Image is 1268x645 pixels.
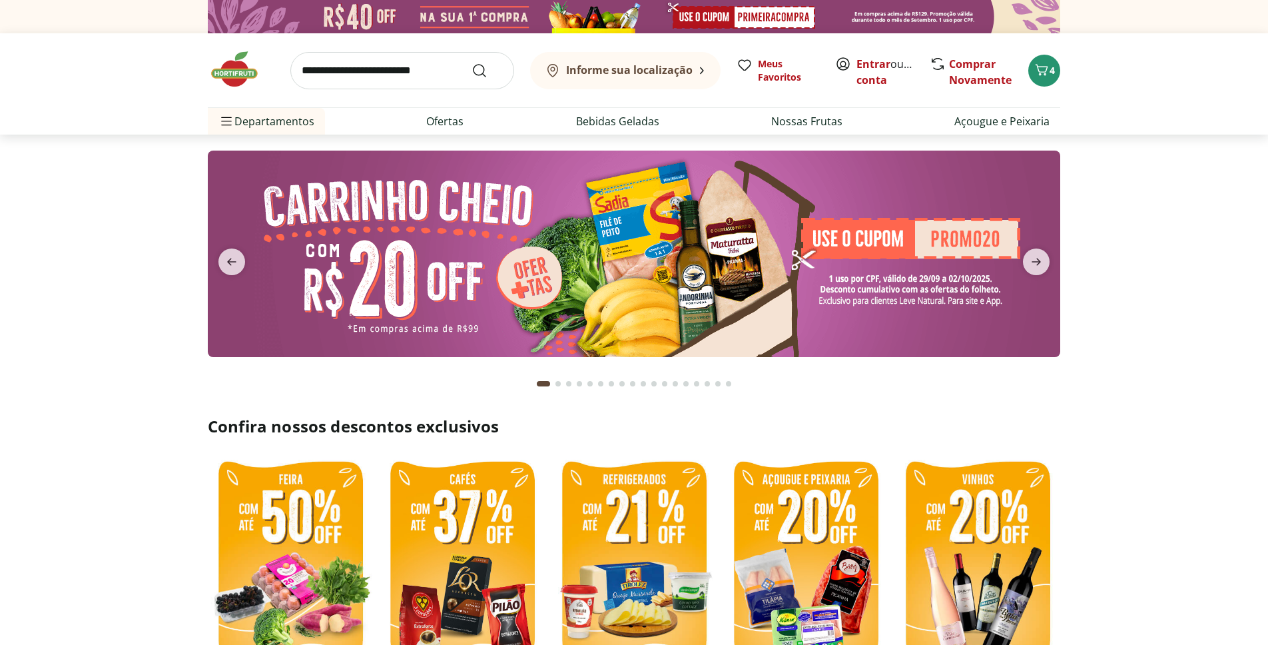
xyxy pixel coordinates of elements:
[856,57,930,87] a: Criar conta
[218,105,234,137] button: Menu
[1012,249,1060,275] button: next
[574,368,585,400] button: Go to page 4 from fs-carousel
[670,368,681,400] button: Go to page 13 from fs-carousel
[627,368,638,400] button: Go to page 9 from fs-carousel
[702,368,713,400] button: Go to page 16 from fs-carousel
[771,113,842,129] a: Nossas Frutas
[638,368,649,400] button: Go to page 10 from fs-carousel
[595,368,606,400] button: Go to page 6 from fs-carousel
[606,368,617,400] button: Go to page 7 from fs-carousel
[218,105,314,137] span: Departamentos
[737,57,819,84] a: Meus Favoritos
[856,57,890,71] a: Entrar
[856,56,916,88] span: ou
[208,151,1060,357] img: cupom
[534,368,553,400] button: Current page from fs-carousel
[472,63,503,79] button: Submit Search
[566,63,693,77] b: Informe sua localização
[691,368,702,400] button: Go to page 15 from fs-carousel
[553,368,563,400] button: Go to page 2 from fs-carousel
[208,249,256,275] button: previous
[758,57,819,84] span: Meus Favoritos
[723,368,734,400] button: Go to page 18 from fs-carousel
[530,52,721,89] button: Informe sua localização
[954,113,1050,129] a: Açougue e Peixaria
[1050,64,1055,77] span: 4
[563,368,574,400] button: Go to page 3 from fs-carousel
[585,368,595,400] button: Go to page 5 from fs-carousel
[426,113,464,129] a: Ofertas
[208,49,274,89] img: Hortifruti
[949,57,1012,87] a: Comprar Novamente
[1028,55,1060,87] button: Carrinho
[681,368,691,400] button: Go to page 14 from fs-carousel
[576,113,659,129] a: Bebidas Geladas
[713,368,723,400] button: Go to page 17 from fs-carousel
[290,52,514,89] input: search
[649,368,659,400] button: Go to page 11 from fs-carousel
[617,368,627,400] button: Go to page 8 from fs-carousel
[208,416,1060,437] h2: Confira nossos descontos exclusivos
[659,368,670,400] button: Go to page 12 from fs-carousel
